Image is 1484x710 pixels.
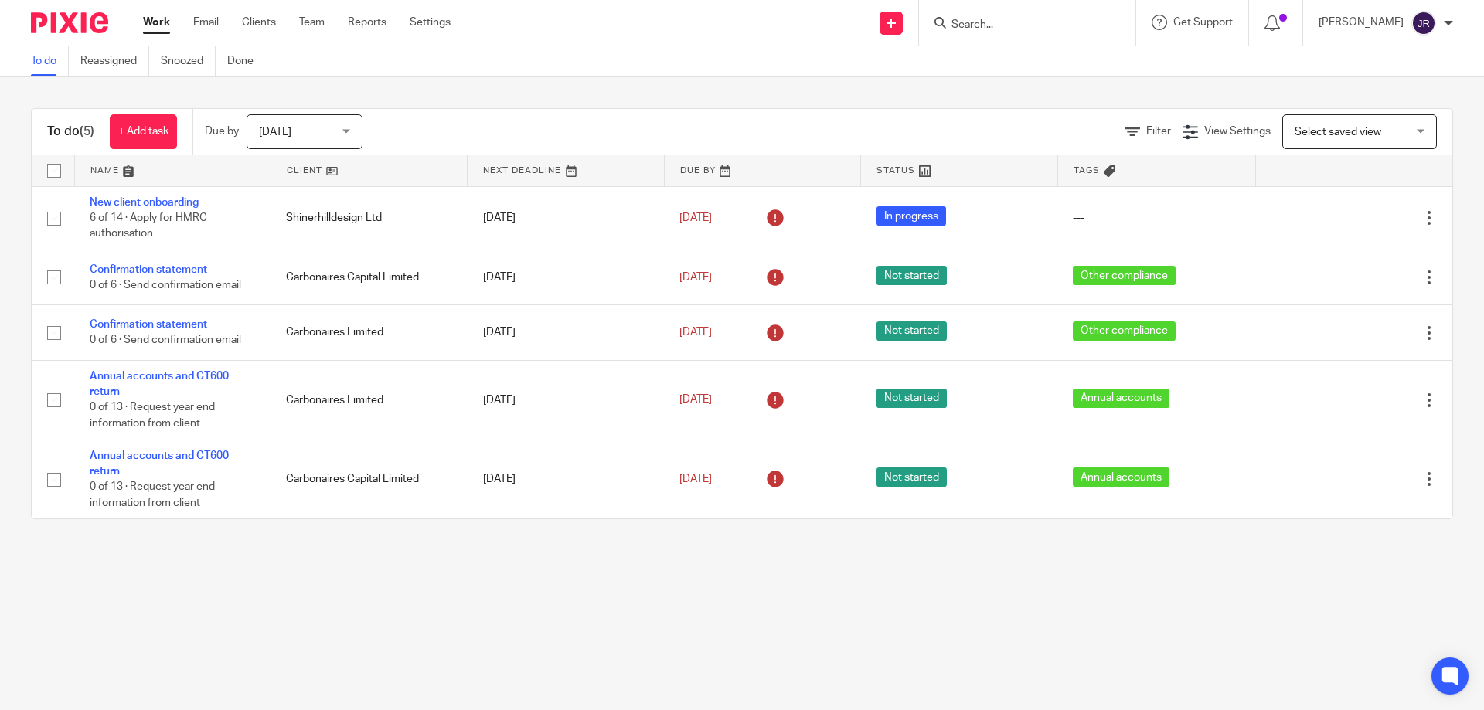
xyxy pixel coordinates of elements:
a: + Add task [110,114,177,149]
span: In progress [876,206,946,226]
span: 0 of 6 · Send confirmation email [90,335,241,346]
span: Annual accounts [1073,467,1169,487]
span: Tags [1074,166,1100,175]
span: Not started [876,467,947,487]
a: New client onboarding [90,197,199,208]
span: [DATE] [679,272,712,283]
td: Carbonaires Capital Limited [271,440,467,518]
span: Other compliance [1073,266,1176,285]
img: svg%3E [1411,11,1436,36]
span: 0 of 13 · Request year end information from client [90,403,215,430]
a: Settings [410,15,451,30]
td: [DATE] [468,186,664,250]
span: Not started [876,389,947,408]
input: Search [950,19,1089,32]
a: Done [227,46,265,76]
a: Snoozed [161,46,216,76]
a: Annual accounts and CT600 return [90,371,229,397]
span: Select saved view [1295,127,1381,138]
h1: To do [47,124,94,140]
p: [PERSON_NAME] [1319,15,1404,30]
a: Work [143,15,170,30]
span: Annual accounts [1073,389,1169,408]
td: Carbonaires Limited [271,360,467,440]
img: Pixie [31,12,108,33]
a: To do [31,46,69,76]
a: Annual accounts and CT600 return [90,450,229,477]
a: Clients [242,15,276,30]
span: [DATE] [679,212,712,223]
span: Get Support [1173,17,1233,28]
td: [DATE] [468,360,664,440]
span: [DATE] [259,127,291,138]
p: Due by [205,124,239,139]
span: [DATE] [679,327,712,338]
span: [DATE] [679,474,712,484]
span: 6 of 14 · Apply for HMRC authorisation [90,212,207,239]
span: (5) [80,125,94,138]
a: Email [193,15,219,30]
td: [DATE] [468,305,664,360]
td: Shinerhilldesign Ltd [271,186,467,250]
a: Confirmation statement [90,319,207,330]
a: Reassigned [80,46,149,76]
div: --- [1073,210,1240,226]
a: Confirmation statement [90,264,207,275]
span: 0 of 6 · Send confirmation email [90,280,241,290]
span: 0 of 13 · Request year end information from client [90,481,215,508]
span: Not started [876,266,947,285]
a: Reports [348,15,386,30]
td: Carbonaires Limited [271,305,467,360]
span: View Settings [1204,126,1271,137]
span: Filter [1146,126,1171,137]
td: [DATE] [468,250,664,304]
span: Other compliance [1073,321,1176,341]
a: Team [299,15,325,30]
span: Not started [876,321,947,341]
td: [DATE] [468,440,664,518]
td: Carbonaires Capital Limited [271,250,467,304]
span: [DATE] [679,395,712,406]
